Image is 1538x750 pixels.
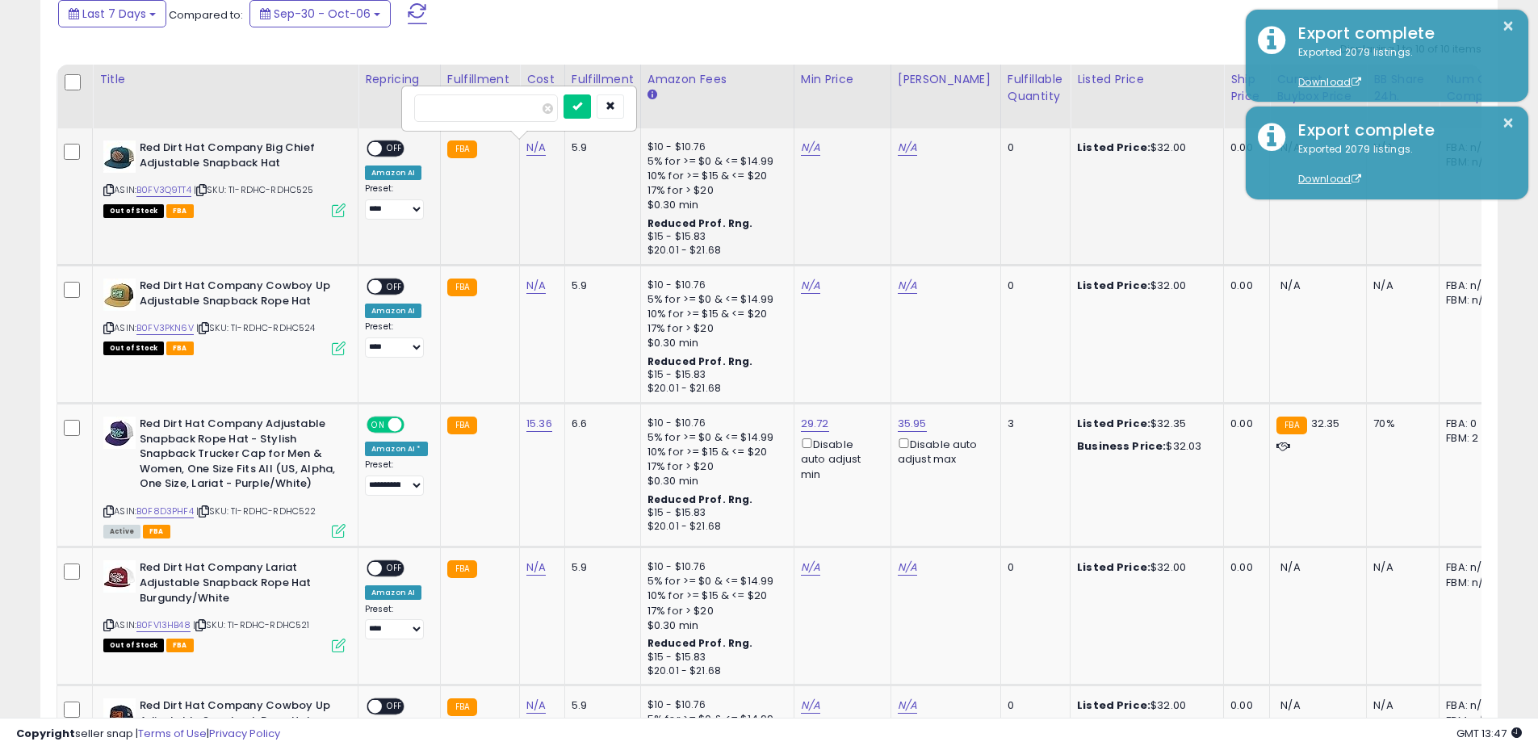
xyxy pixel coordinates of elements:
a: Terms of Use [138,726,207,741]
span: FBA [166,341,194,355]
b: Reduced Prof. Rng. [647,216,753,230]
div: $32.00 [1077,279,1211,293]
div: $15 - $15.83 [647,506,782,520]
div: 0 [1008,560,1058,575]
div: Amazon AI [365,166,421,180]
b: Red Dirt Hat Company Lariat Adjustable Snapback Rope Hat Burgundy/White [140,560,336,610]
div: Disable auto adjust min [801,435,878,482]
b: Business Price: [1077,438,1166,454]
a: N/A [526,278,546,294]
small: FBA [1276,417,1306,434]
div: $32.35 [1077,417,1211,431]
div: ASIN: [103,279,346,354]
div: Preset: [365,459,428,496]
div: $10 - $10.76 [647,417,782,430]
div: 0.00 [1230,140,1257,155]
span: N/A [1280,278,1300,293]
div: FBA: n/a [1446,560,1499,575]
div: $20.01 - $21.68 [647,664,782,678]
div: Cost [526,71,558,88]
b: Reduced Prof. Rng. [647,492,753,506]
div: Fulfillment Cost [572,71,634,105]
div: $32.00 [1077,560,1211,575]
span: | SKU: TI-RDHC-RDHC524 [196,321,316,334]
img: 41-+joxGL6L._SL40_.jpg [103,417,136,449]
span: OFF [382,142,408,156]
span: FBA [166,639,194,652]
div: $10 - $10.76 [647,140,782,154]
a: N/A [801,698,820,714]
div: ASIN: [103,417,346,536]
div: Min Price [801,71,884,88]
div: 5.9 [572,698,628,713]
div: FBM: n/a [1446,293,1499,308]
small: FBA [447,417,477,434]
img: 4140mtistKL._SL40_.jpg [103,140,136,173]
div: FBA: n/a [1446,279,1499,293]
b: Listed Price: [1077,140,1150,155]
div: 0.00 [1230,279,1257,293]
button: × [1502,16,1515,36]
small: Amazon Fees. [647,88,657,103]
small: FBA [447,279,477,296]
div: $32.03 [1077,439,1211,454]
span: All listings that are currently out of stock and unavailable for purchase on Amazon [103,639,164,652]
b: Listed Price: [1077,559,1150,575]
span: Sep-30 - Oct-06 [274,6,371,22]
div: 0 [1008,140,1058,155]
span: All listings that are currently out of stock and unavailable for purchase on Amazon [103,204,164,218]
div: 5% for >= $0 & <= $14.99 [647,430,782,445]
a: N/A [801,278,820,294]
span: All listings currently available for purchase on Amazon [103,525,140,538]
b: Listed Price: [1077,416,1150,431]
div: $10 - $10.76 [647,698,782,712]
a: B0FV3PKN6V [136,321,194,335]
a: N/A [898,559,917,576]
div: $0.30 min [647,336,782,350]
div: $10 - $10.76 [647,279,782,292]
small: FBA [447,698,477,716]
span: ON [368,418,388,432]
strong: Copyright [16,726,75,741]
div: 0.00 [1230,698,1257,713]
a: B0F8D3PHF4 [136,505,194,518]
span: | SKU: TI-RDHC-RDHC525 [194,183,314,196]
span: 2025-10-14 13:47 GMT [1456,726,1522,741]
div: Amazon AI * [365,442,428,456]
span: N/A [1280,559,1300,575]
img: 41xnBt7NddL._SL40_.jpg [103,279,136,311]
div: Fulfillable Quantity [1008,71,1063,105]
div: FBA: 0 [1446,417,1499,431]
div: Export complete [1286,119,1516,142]
div: Amazon Fees [647,71,787,88]
div: 10% for >= $15 & <= $20 [647,307,782,321]
div: [PERSON_NAME] [898,71,994,88]
a: N/A [526,698,546,714]
a: N/A [526,559,546,576]
div: Disable auto adjust max [898,435,988,467]
a: 35.95 [898,416,927,432]
span: OFF [382,280,408,294]
b: Red Dirt Hat Company Big Chief Adjustable Snapback Hat [140,140,336,174]
a: Download [1298,75,1361,89]
div: 0 [1008,698,1058,713]
img: 41M3UTNjVOL._SL40_.jpg [103,698,136,731]
div: $0.30 min [647,618,782,633]
div: 3 [1008,417,1058,431]
a: Download [1298,172,1361,186]
div: ASIN: [103,560,346,650]
div: 17% for > $20 [647,321,782,336]
b: Red Dirt Hat Company Cowboy Up Adjustable Snapback Rope Hat Navy [140,698,336,748]
div: Title [99,71,351,88]
div: N/A [1373,279,1427,293]
img: 41o0YpjRa7L._SL40_.jpg [103,560,136,593]
div: FBM: 2 [1446,431,1499,446]
div: Amazon AI [365,304,421,318]
div: 5% for >= $0 & <= $14.99 [647,574,782,589]
div: Preset: [365,321,428,358]
span: | SKU: TI-RDHC-RDHC521 [193,618,310,631]
div: 10% for >= $15 & <= $20 [647,589,782,603]
div: 5.9 [572,140,628,155]
div: N/A [1373,560,1427,575]
button: × [1502,113,1515,133]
